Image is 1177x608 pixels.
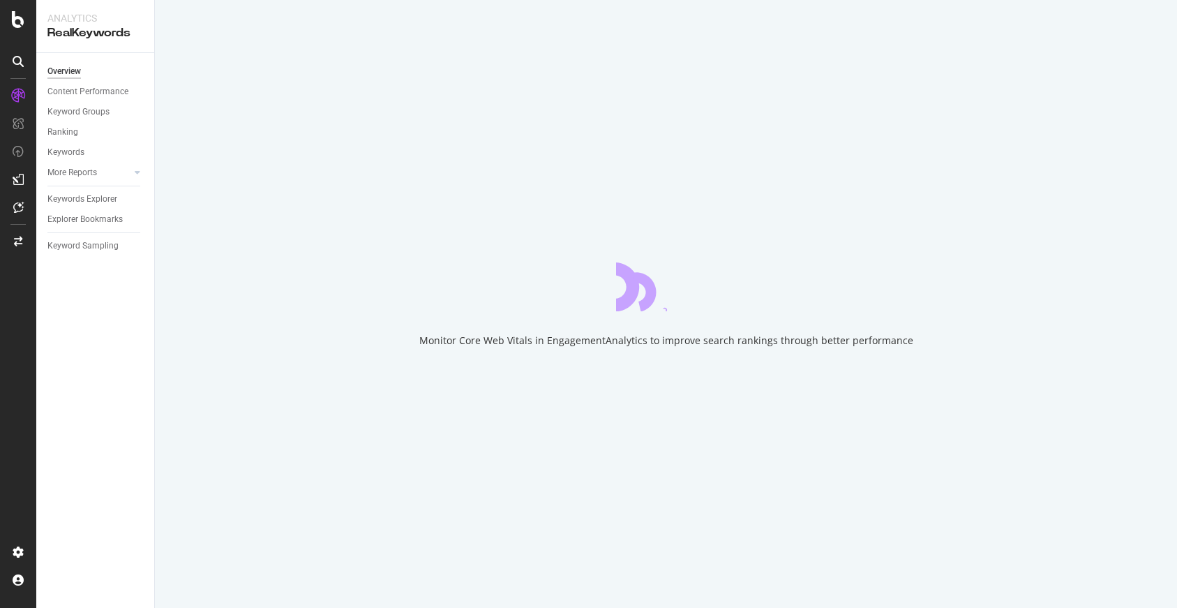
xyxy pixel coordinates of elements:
[47,212,123,227] div: Explorer Bookmarks
[47,125,78,140] div: Ranking
[47,212,144,227] a: Explorer Bookmarks
[47,192,117,207] div: Keywords Explorer
[419,334,913,348] div: Monitor Core Web Vitals in EngagementAnalytics to improve search rankings through better performance
[47,145,144,160] a: Keywords
[47,84,144,99] a: Content Performance
[47,64,144,79] a: Overview
[47,165,97,180] div: More Reports
[47,165,130,180] a: More Reports
[616,261,717,311] div: animation
[47,192,144,207] a: Keywords Explorer
[47,11,143,25] div: Analytics
[47,105,144,119] a: Keyword Groups
[47,239,144,253] a: Keyword Sampling
[47,105,110,119] div: Keyword Groups
[47,64,81,79] div: Overview
[47,239,119,253] div: Keyword Sampling
[47,125,144,140] a: Ranking
[47,84,128,99] div: Content Performance
[47,25,143,41] div: RealKeywords
[47,145,84,160] div: Keywords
